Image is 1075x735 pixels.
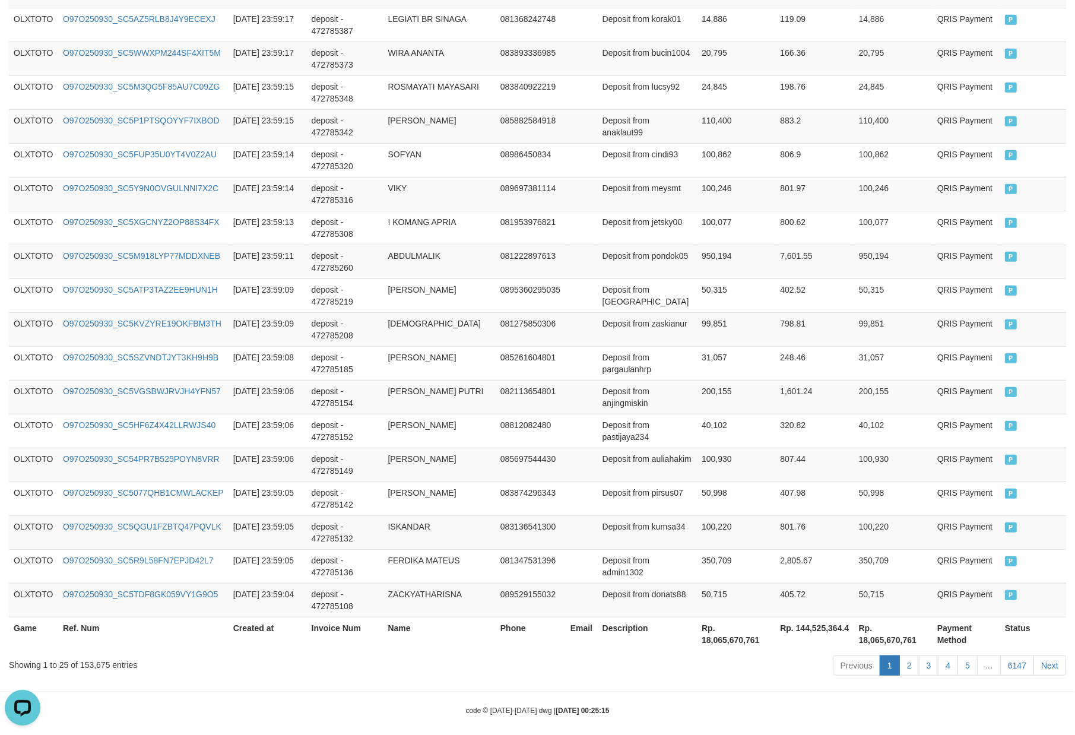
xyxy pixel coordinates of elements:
td: 100,930 [854,448,933,481]
td: deposit - 472785108 [307,583,383,617]
td: QRIS Payment [933,414,1000,448]
span: PAID [1005,286,1017,296]
td: 20,795 [854,42,933,75]
td: [DATE] 23:59:05 [229,515,307,549]
td: 083874296343 [496,481,566,515]
td: Deposit from pargaulanhrp [598,346,697,380]
td: 08986450834 [496,143,566,177]
td: [DATE] 23:59:13 [229,211,307,245]
span: PAID [1005,218,1017,228]
td: deposit - 472785260 [307,245,383,278]
td: Deposit from cindi93 [598,143,697,177]
td: QRIS Payment [933,515,1000,549]
a: O97O250930_SC5KVZYRE19OKFBM3TH [63,319,221,328]
td: 100,220 [697,515,775,549]
span: PAID [1005,49,1017,59]
th: Ref. Num [58,617,229,651]
td: [DATE] 23:59:05 [229,481,307,515]
td: [DATE] 23:59:17 [229,42,307,75]
td: 31,057 [697,346,775,380]
td: 100,220 [854,515,933,549]
td: 100,077 [697,211,775,245]
a: O97O250930_SC5AZ5RLB8J4Y9ECEXJ [63,14,215,24]
td: Deposit from bucin1004 [598,42,697,75]
td: [DATE] 23:59:15 [229,109,307,143]
td: OLXTOTO [9,346,58,380]
td: 7,601.55 [775,245,854,278]
td: 0895360295035 [496,278,566,312]
a: O97O250930_SC5XGCNYZ2OP88S34FX [63,217,220,227]
small: code © [DATE]-[DATE] dwg | [466,707,610,715]
td: deposit - 472785387 [307,8,383,42]
td: 100,930 [697,448,775,481]
td: 806.9 [775,143,854,177]
td: OLXTOTO [9,278,58,312]
td: deposit - 472785308 [307,211,383,245]
a: Next [1033,655,1066,676]
td: OLXTOTO [9,414,58,448]
a: … [977,655,1001,676]
td: [DATE] 23:59:15 [229,75,307,109]
td: 350,709 [854,549,933,583]
td: Deposit from anjingmiskin [598,380,697,414]
td: 40,102 [697,414,775,448]
td: 20,795 [697,42,775,75]
td: OLXTOTO [9,211,58,245]
td: [DATE] 23:59:09 [229,278,307,312]
td: Deposit from admin1302 [598,549,697,583]
td: deposit - 472785342 [307,109,383,143]
td: 248.46 [775,346,854,380]
td: 950,194 [854,245,933,278]
a: 3 [919,655,939,676]
td: ROSMAYATI MAYASARI [383,75,496,109]
button: Open LiveChat chat widget [5,5,40,40]
td: deposit - 472785219 [307,278,383,312]
span: PAID [1005,83,1017,93]
td: Deposit from auliahakim [598,448,697,481]
a: O97O250930_SC54PR7B525POYN8VRR [63,454,220,464]
td: [DATE] 23:59:11 [229,245,307,278]
td: [PERSON_NAME] [383,278,496,312]
td: 200,155 [854,380,933,414]
a: 4 [938,655,958,676]
td: deposit - 472785142 [307,481,383,515]
td: 081953976821 [496,211,566,245]
td: 50,998 [697,481,775,515]
td: QRIS Payment [933,211,1000,245]
td: 089697381114 [496,177,566,211]
td: 083136541300 [496,515,566,549]
td: [DATE] 23:59:05 [229,549,307,583]
td: 99,851 [854,312,933,346]
td: 083893336985 [496,42,566,75]
td: deposit - 472785348 [307,75,383,109]
td: 40,102 [854,414,933,448]
td: 950,194 [697,245,775,278]
td: 31,057 [854,346,933,380]
span: PAID [1005,116,1017,126]
a: O97O250930_SC5R9L58FN7EPJD42L7 [63,556,214,565]
td: 085261604801 [496,346,566,380]
a: O97O250930_SC5M918LYP77MDDXNEB [63,251,220,261]
td: 801.97 [775,177,854,211]
td: Deposit from [GEOGRAPHIC_DATA] [598,278,697,312]
td: Deposit from meysmt [598,177,697,211]
td: 085882584918 [496,109,566,143]
td: OLXTOTO [9,448,58,481]
td: ABDULMALIK [383,245,496,278]
a: 1 [880,655,900,676]
td: QRIS Payment [933,245,1000,278]
td: 100,862 [697,143,775,177]
span: PAID [1005,421,1017,431]
a: O97O250930_SC5TDF8GK059VY1G9O5 [63,590,218,599]
a: O97O250930_SC5SZVNDTJYT3KH9H9B [63,353,218,362]
td: 200,155 [697,380,775,414]
th: Invoice Num [307,617,383,651]
td: Deposit from anaklaut99 [598,109,697,143]
td: OLXTOTO [9,42,58,75]
th: Created at [229,617,307,651]
a: 2 [899,655,919,676]
td: [DATE] 23:59:06 [229,414,307,448]
th: Description [598,617,697,651]
td: QRIS Payment [933,448,1000,481]
a: O97O250930_SC5VGSBWJRVJH4YFN57 [63,386,221,396]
